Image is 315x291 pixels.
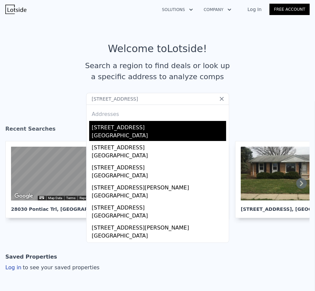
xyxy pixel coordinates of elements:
[66,196,75,200] a: Terms
[39,196,44,199] button: Keyboard shortcuts
[157,4,198,16] button: Solutions
[92,181,226,192] div: [STREET_ADDRESS][PERSON_NAME]
[92,241,226,252] div: 302 Wellington Dr
[92,192,226,201] div: [GEOGRAPHIC_DATA]
[92,221,226,232] div: [STREET_ADDRESS][PERSON_NAME]
[198,4,237,16] button: Company
[92,232,226,241] div: [GEOGRAPHIC_DATA]
[13,192,35,200] img: Google
[5,5,26,14] img: Lotside
[92,141,226,152] div: [STREET_ADDRESS]
[13,192,35,200] a: Open this area in Google Maps (opens a new window)
[5,264,100,272] div: Log in
[11,147,107,200] div: Street View
[21,264,100,271] span: to see your saved properties
[240,6,270,13] a: Log In
[86,93,229,105] input: Search an address or region...
[92,121,226,132] div: [STREET_ADDRESS]
[11,200,107,212] div: 28030 Pontiac Trl , [GEOGRAPHIC_DATA]
[92,132,226,141] div: [GEOGRAPHIC_DATA]
[5,120,310,141] div: Recent Searches
[11,147,107,200] div: Map
[5,250,57,264] div: Saved Properties
[80,196,105,200] a: Report a problem
[83,60,232,82] div: Search a region to find deals or look up a specific address to analyze comps
[5,141,118,218] a: Map 28030 Pontiac Trl, [GEOGRAPHIC_DATA]
[89,105,226,121] div: Addresses
[92,152,226,161] div: [GEOGRAPHIC_DATA]
[108,43,207,55] div: Welcome to Lotside !
[48,196,62,200] button: Map Data
[92,172,226,181] div: [GEOGRAPHIC_DATA]
[92,161,226,172] div: [STREET_ADDRESS]
[270,4,310,15] a: Free Account
[92,201,226,212] div: [STREET_ADDRESS]
[92,212,226,221] div: [GEOGRAPHIC_DATA]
